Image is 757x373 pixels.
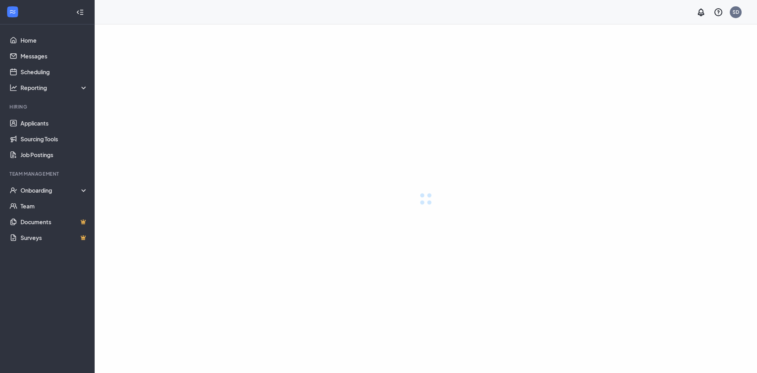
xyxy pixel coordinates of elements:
[9,84,17,92] svg: Analysis
[714,7,723,17] svg: QuestionInfo
[21,147,88,163] a: Job Postings
[21,115,88,131] a: Applicants
[21,64,88,80] a: Scheduling
[9,186,17,194] svg: UserCheck
[21,198,88,214] a: Team
[21,32,88,48] a: Home
[21,48,88,64] a: Messages
[696,7,706,17] svg: Notifications
[21,214,88,230] a: DocumentsCrown
[21,230,88,246] a: SurveysCrown
[9,103,86,110] div: Hiring
[9,171,86,177] div: Team Management
[21,84,88,92] div: Reporting
[9,8,17,16] svg: WorkstreamLogo
[21,131,88,147] a: Sourcing Tools
[76,8,84,16] svg: Collapse
[21,186,88,194] div: Onboarding
[733,9,739,15] div: SD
